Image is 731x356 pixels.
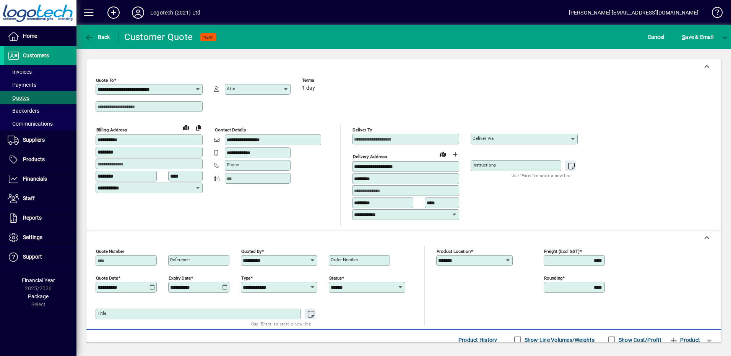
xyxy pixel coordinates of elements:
span: Settings [23,234,42,240]
a: Quotes [4,91,76,104]
span: Terms [302,78,348,83]
span: Backorders [8,108,39,114]
div: Customer Quote [124,31,193,43]
mat-label: Status [329,275,342,280]
a: View on map [437,148,449,160]
span: Product [669,334,700,346]
button: Add [101,6,126,19]
mat-label: Quote date [96,275,118,280]
span: Package [28,293,49,299]
button: Copy to Delivery address [192,121,205,134]
mat-label: Deliver To [353,127,372,133]
span: Quotes [8,95,29,101]
mat-label: Instructions [473,162,496,168]
mat-label: Rounding [544,275,562,280]
span: Support [23,254,42,260]
mat-label: Deliver via [473,136,494,141]
span: 1 day [302,85,315,91]
mat-label: Product location [437,248,471,254]
span: Back [84,34,110,40]
a: Home [4,27,76,46]
span: Payments [8,82,36,88]
label: Show Cost/Profit [617,336,661,344]
a: Financials [4,170,76,189]
mat-hint: Use 'Enter' to start a new line [512,171,572,180]
a: Payments [4,78,76,91]
span: Customers [23,52,49,58]
mat-label: Reference [170,257,190,262]
a: Invoices [4,65,76,78]
a: Suppliers [4,131,76,150]
a: Communications [4,117,76,130]
a: Reports [4,209,76,228]
a: View on map [180,121,192,133]
span: Products [23,156,45,162]
span: Suppliers [23,137,45,143]
span: ave & Email [682,31,713,43]
span: Financials [23,176,47,182]
app-page-header-button: Back [76,30,119,44]
span: Financial Year [22,277,55,283]
label: Show Line Volumes/Weights [523,336,595,344]
a: Settings [4,228,76,247]
mat-label: Phone [227,162,239,167]
mat-label: Quoted by [241,248,262,254]
span: Home [23,33,37,39]
mat-label: Title [97,311,106,316]
a: Support [4,248,76,267]
mat-label: Expiry date [169,275,191,280]
span: NEW [203,35,213,40]
span: Staff [23,195,35,201]
button: Back [83,30,112,44]
span: S [682,34,685,40]
div: Logotech (2021) Ltd [150,6,200,19]
span: Communications [8,121,53,127]
a: Staff [4,189,76,208]
a: Products [4,150,76,169]
mat-label: Attn [227,86,235,91]
mat-label: Quote number [96,248,124,254]
a: Backorders [4,104,76,117]
mat-label: Type [241,275,250,280]
mat-hint: Use 'Enter' to start a new line [251,319,311,328]
mat-label: Order number [331,257,358,262]
button: Choose address [449,148,461,160]
mat-label: Freight (excl GST) [544,248,580,254]
div: [PERSON_NAME] [EMAIL_ADDRESS][DOMAIN_NAME] [569,6,699,19]
button: Product History [455,333,500,347]
span: Reports [23,215,42,221]
mat-label: Quote To [96,78,114,83]
span: Invoices [8,69,32,75]
span: Product History [458,334,497,346]
button: Save & Email [678,30,717,44]
button: Cancel [646,30,666,44]
button: Product [665,333,704,347]
button: Profile [126,6,150,19]
span: Cancel [648,31,664,43]
a: Knowledge Base [706,2,721,26]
